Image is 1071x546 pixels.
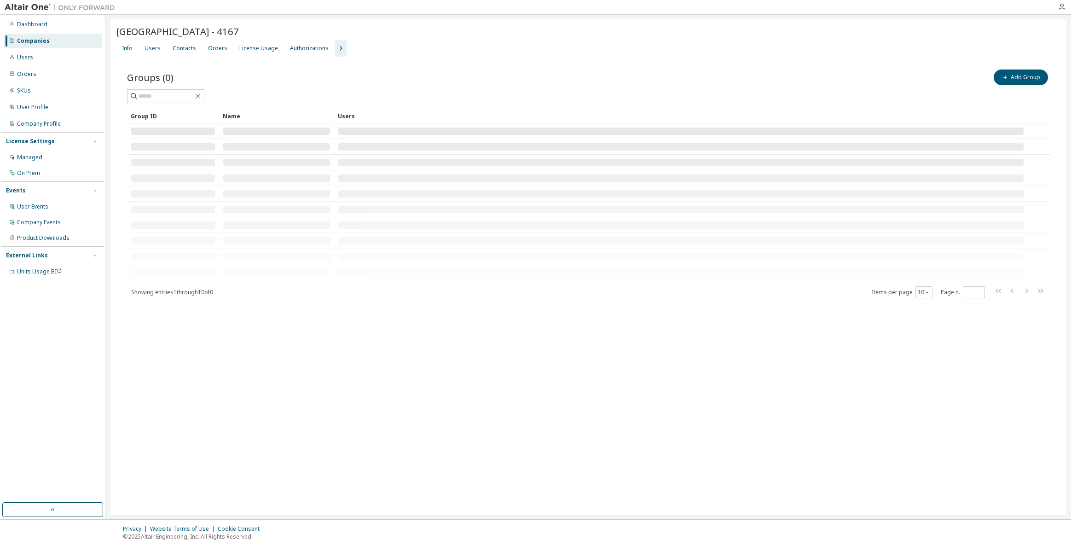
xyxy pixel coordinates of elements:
div: Orders [208,45,227,52]
div: Events [6,187,26,194]
div: Company Events [17,219,61,226]
div: License Usage [239,45,278,52]
div: User Events [17,203,48,210]
div: Group ID [131,109,215,123]
div: License Settings [6,138,55,145]
div: Contacts [173,45,196,52]
div: Users [17,54,33,61]
button: Add Group [994,70,1048,85]
div: Orders [17,70,36,78]
div: On Prem [17,169,40,177]
div: Name [223,109,330,123]
div: Company Profile [17,120,61,128]
div: Cookie Consent [218,525,265,533]
div: Info [122,45,133,52]
div: User Profile [17,104,48,111]
div: External Links [6,252,48,259]
span: Units Usage BI [17,267,62,275]
span: Showing entries 1 through 10 of 0 [131,288,213,296]
div: Website Terms of Use [150,525,218,533]
div: Companies [17,37,50,45]
div: Managed [17,154,42,161]
div: Dashboard [17,21,47,28]
span: Groups (0) [127,71,174,84]
button: 10 [918,289,930,296]
span: [GEOGRAPHIC_DATA] - 4167 [116,25,239,38]
span: Page n. [941,286,985,298]
p: © 2025 Altair Engineering, Inc. All Rights Reserved. [123,533,265,540]
div: Authorizations [290,45,329,52]
img: Altair One [5,3,120,12]
div: SKUs [17,87,31,94]
div: Privacy [123,525,150,533]
div: Users [338,109,1024,123]
div: Product Downloads [17,234,69,242]
span: Items per page [872,286,932,298]
div: Users [145,45,161,52]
